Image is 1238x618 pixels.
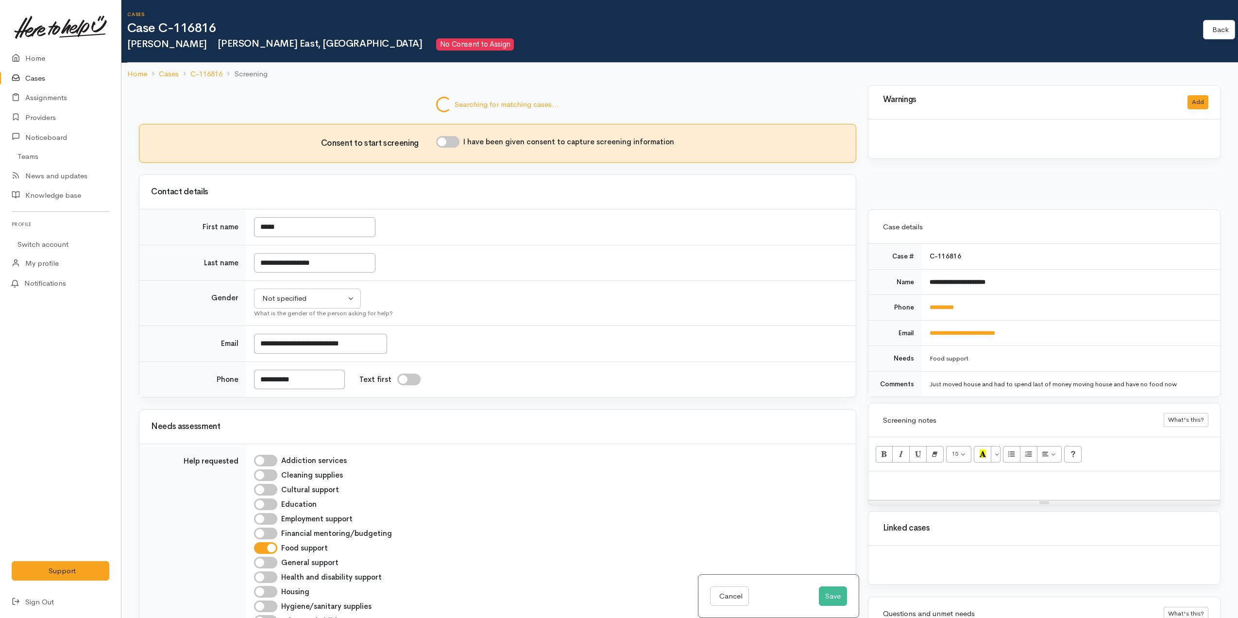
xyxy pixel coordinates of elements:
button: Ordered list (CTRL+SHIFT+NUM8) [1020,446,1037,463]
label: Employment support [281,514,353,525]
div: Case details [880,222,1208,233]
h6: Profile [12,218,109,231]
label: Cleaning supplies [281,470,343,481]
div: Food support [930,354,1208,363]
label: Health and disability support [281,572,382,583]
div: Just moved house and had to spend last of money moving house and have no food now [930,379,1208,389]
td: Comments [868,371,922,396]
button: Recent Color [974,446,991,463]
button: Italic (CTRL+I) [892,446,910,463]
label: Cultural support [281,484,339,496]
span: No Consent to Assign [436,38,514,51]
div: Screening notes [880,415,1164,426]
label: Last name [204,257,238,269]
label: General support [281,557,339,568]
td: Name [868,269,922,295]
button: Save [819,586,847,606]
label: Gender [211,292,238,304]
button: Not specified [254,289,361,309]
label: Education [281,499,317,510]
button: Remove Font Style (CTRL+\) [926,446,944,463]
h3: Needs assessment [151,422,844,431]
button: Unordered list (CTRL+SHIFT+NUM7) [1003,446,1020,463]
h3: Contact details [151,188,844,197]
label: I have been given consent to capture screening information [463,137,674,148]
span: [PERSON_NAME] East, [GEOGRAPHIC_DATA] [213,37,423,50]
td: Case # [868,244,922,269]
label: Financial mentoring/budgeting [281,528,392,539]
label: Food support [281,543,328,554]
button: Font Size [946,446,972,463]
button: Bold (CTRL+B) [876,446,893,463]
a: Cancel [710,586,749,606]
li: Screening [222,69,267,80]
h3: Consent to start screening [321,139,436,148]
button: Add [1187,95,1208,109]
label: Housing [281,586,309,598]
td: Phone [868,295,922,321]
button: Paragraph [1037,446,1062,463]
button: Support [12,561,109,581]
b: C-116816 [930,252,961,260]
nav: breadcrumb [121,63,1238,86]
span: Searching for matching cases... [455,99,559,110]
h2: [PERSON_NAME] [127,38,1203,51]
h3: Warnings [880,95,1176,104]
label: Addiction services [281,455,347,466]
label: First name [203,222,238,233]
button: More Color [991,446,1001,463]
div: What is the gender of the person asking for help? [254,309,844,318]
a: Home [127,69,147,80]
h3: Linked cases [880,524,1208,533]
button: Help [1064,446,1082,463]
h6: Cases [127,12,1203,17]
label: Email [221,338,238,349]
a: Cases [159,69,179,80]
label: Text first [359,374,391,385]
a: C-116816 [190,69,222,80]
a: Back [1203,20,1235,40]
label: Hygiene/sanitary supplies [281,601,372,612]
h1: Case C-116816 [127,21,1203,35]
span: 15 [951,449,958,458]
button: What's this? [1164,413,1208,427]
button: Underline (CTRL+U) [909,446,927,463]
div: Not specified [260,293,346,304]
div: Resize [868,500,1220,505]
td: Email [868,320,922,346]
label: Phone [217,374,238,385]
td: Needs [868,346,922,372]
